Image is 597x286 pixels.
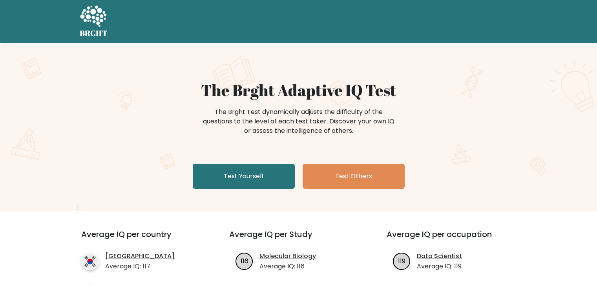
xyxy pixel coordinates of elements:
a: [GEOGRAPHIC_DATA] [105,252,175,261]
a: BRGHT [80,3,108,40]
h1: The Brght Adaptive IQ Test [107,81,490,100]
text: 119 [398,256,405,265]
h3: Average IQ per occupation [387,230,525,248]
h3: Average IQ per country [81,230,201,248]
a: Test Yourself [193,164,295,189]
h3: Average IQ per Study [229,230,368,248]
img: country [81,253,99,270]
div: The Brght Test dynamically adjusts the difficulty of the questions to the level of each test take... [201,107,397,136]
p: Average IQ: 117 [105,262,175,271]
a: Molecular Biology [259,252,316,261]
text: 116 [241,256,248,265]
p: Average IQ: 116 [259,262,316,271]
p: Average IQ: 119 [417,262,462,271]
h5: BRGHT [80,29,108,38]
a: Test Others [303,164,405,189]
a: Data Scientist [417,252,462,261]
